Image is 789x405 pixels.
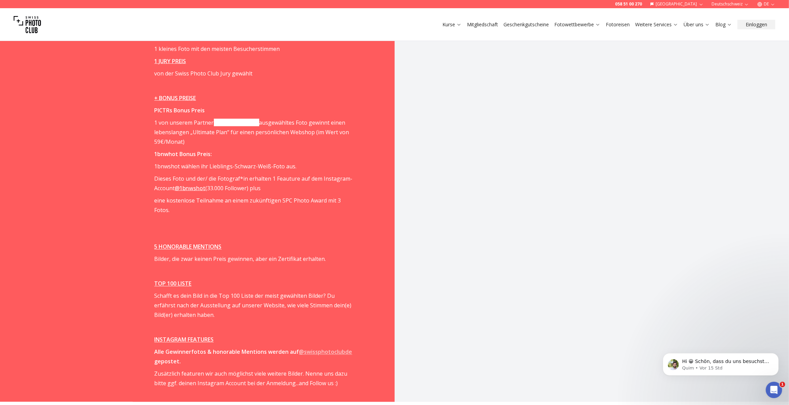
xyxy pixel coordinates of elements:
[653,339,789,387] iframe: Intercom notifications Nachricht
[501,20,552,29] button: Geschenkgutscheine
[603,20,632,29] button: Fotoreisen
[155,94,196,102] u: + BONUS PREISE
[442,21,462,28] a: Kurse
[155,358,181,365] strong: gepostet.
[155,348,299,356] strong: Alle Gewinnerfotos & honorable Mentions werden auf
[467,21,498,28] a: Mitgliedschaft
[503,21,549,28] a: Geschenkgutscheine
[737,20,775,29] button: Einloggen
[552,20,603,29] button: Fotowettbewerbe
[14,11,41,38] img: Swiss photo club
[155,150,212,158] strong: 1bnwhot Bonus Preis:
[440,20,464,29] button: Kurse
[175,184,206,192] a: @1bnwshot
[155,254,354,264] p: Bilder, die zwar keinen Preis gewinnen, aber ein Zertifikat erhalten.
[155,45,280,53] span: 1 kleines Foto mit den meisten Besucherstimmen
[155,174,354,193] p: Dieses Foto und der/ die Fotograf*in erhalten 1 Feauture auf dem Instagram-Account (33.000 Follow...
[554,21,600,28] a: Fotowettbewerbe
[713,20,735,29] button: Blog
[155,336,214,344] u: INSTAGRAM FEATURES
[715,21,732,28] a: Blog
[155,57,186,65] u: 1 JURY PREIS
[606,21,630,28] a: Fotoreisen
[684,21,710,28] a: Über uns
[635,21,678,28] a: Weitere Services
[155,118,354,146] p: 1 von unserem Partner ausgewähltes Foto gewinnt einen lebenslangen „Ultimate Plan“ für einen pers...
[464,20,501,29] button: Mitgliedschaft
[766,382,782,398] iframe: Intercom live chat
[155,196,354,215] p: eine kostenlose Teilnahme an einem zukünftigen SPC Photo Award mit 3 Fotos.
[780,382,785,387] span: 1
[299,348,352,356] a: @swissphotoclubde
[214,119,259,126] a: [DOMAIN_NAME]
[155,70,253,77] span: von der Swiss Photo Club Jury gewählt
[155,107,205,114] strong: PICTRs Bonus Preis
[155,162,354,171] p: 1bnwshot wählen ihr Lieblings-Schwarz-Weiß-Foto aus.
[681,20,713,29] button: Über uns
[155,291,354,320] p: Schafft es dein Bild in die Top 100 Liste der meist gewählten Bilder? Du erfährst nach der Ausste...
[615,1,642,7] a: 058 51 00 270
[155,243,222,251] u: 5 HONORABLE MENTIONS
[155,280,192,288] u: TOP 100 LISTE
[155,370,348,387] span: Zusätzlich featuren wir auch möglichst viele weitere Bilder. Nenne uns dazu bitte ggf. deinen Ins...
[632,20,681,29] button: Weitere Services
